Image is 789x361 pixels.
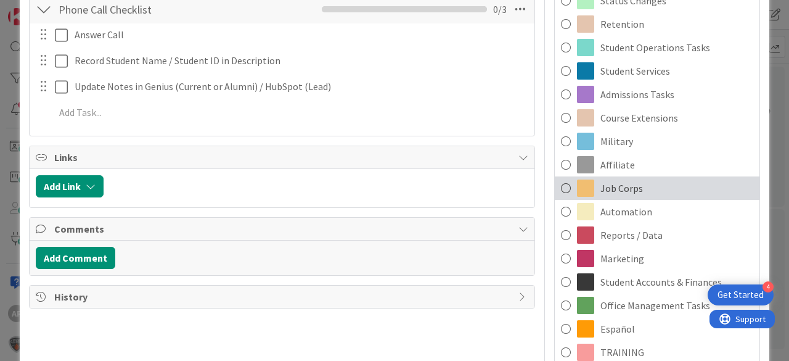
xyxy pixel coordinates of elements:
span: Admissions Tasks [600,87,674,102]
span: 0 / 3 [493,2,507,17]
span: Automation [600,204,652,219]
span: Job Corps [600,181,643,196]
div: 4 [762,281,774,293]
span: Affiliate [600,157,635,172]
p: Update Notes in Genius (Current or Alumni) / HubSpot (Lead) [75,80,526,94]
span: Marketing [600,251,644,266]
span: Support [26,2,56,17]
span: Military [600,134,633,149]
span: Retention [600,17,644,31]
span: Español [600,322,635,336]
span: History [54,289,512,304]
span: Reports / Data [600,228,663,243]
button: Add Comment [36,247,115,269]
span: Student Services [600,64,670,78]
button: Add Link [36,175,104,197]
span: TRAINING [600,345,644,360]
span: Course Extensions [600,110,678,125]
p: Answer Call [75,28,526,42]
span: Office Management Tasks [600,298,710,313]
div: Open Get Started checklist, remaining modules: 4 [708,284,774,305]
span: Student Accounts & Finances [600,275,722,289]
p: Record Student Name / Student ID in Description [75,54,526,68]
span: Student Operations Tasks [600,40,710,55]
span: Comments [54,222,512,236]
div: Get Started [717,289,764,301]
span: Links [54,150,512,165]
